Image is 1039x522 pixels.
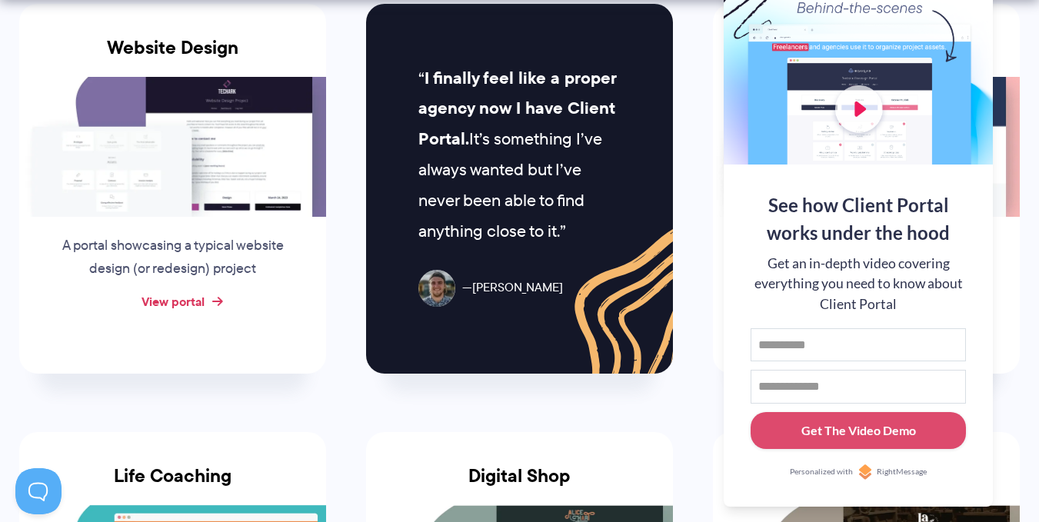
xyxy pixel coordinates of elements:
p: A portal showcasing a typical website design (or redesign) project [56,234,290,281]
button: Get The Video Demo [751,412,966,450]
h3: Website Design [19,37,326,77]
span: Personalized with [790,466,853,478]
img: Personalized with RightMessage [858,464,873,480]
span: RightMessage [877,466,927,478]
div: Get an in-depth video covering everything you need to know about Client Portal [751,254,966,314]
iframe: Toggle Customer Support [15,468,62,514]
strong: I finally feel like a proper agency now I have Client Portal. [418,65,616,152]
p: It’s something I’ve always wanted but I’ve never been able to find anything close to it. [418,63,621,247]
h3: Life Coaching [19,465,326,505]
h3: School and Parent [713,37,1020,77]
span: [PERSON_NAME] [462,277,563,299]
a: View portal [142,292,205,311]
h3: Digital Shop [366,465,673,505]
a: Personalized withRightMessage [751,464,966,480]
div: Get The Video Demo [801,421,916,440]
h3: Custom Furniture [713,465,1020,505]
div: See how Client Portal works under the hood [751,191,966,247]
